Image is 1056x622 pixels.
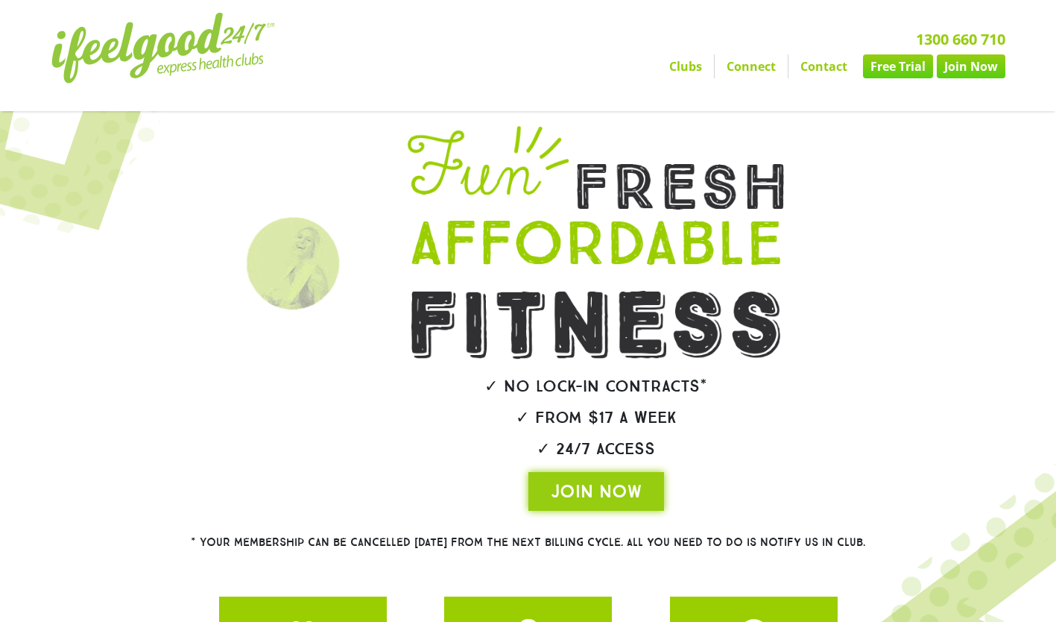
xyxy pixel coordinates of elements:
a: Free Trial [863,54,933,78]
h2: ✓ 24/7 Access [366,441,826,457]
nav: Menu [391,54,1005,78]
h2: ✓ No lock-in contracts* [366,378,826,395]
a: Contact [788,54,859,78]
a: Clubs [657,54,714,78]
h2: * Your membership can be cancelled [DATE] from the next billing cycle. All you need to do is noti... [137,537,920,548]
a: Join Now [937,54,1005,78]
span: JOIN NOW [551,480,642,503]
a: JOIN NOW [528,472,664,511]
a: Connect [715,54,788,78]
a: 1300 660 710 [916,29,1005,49]
h2: ✓ From $17 a week [366,409,826,426]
